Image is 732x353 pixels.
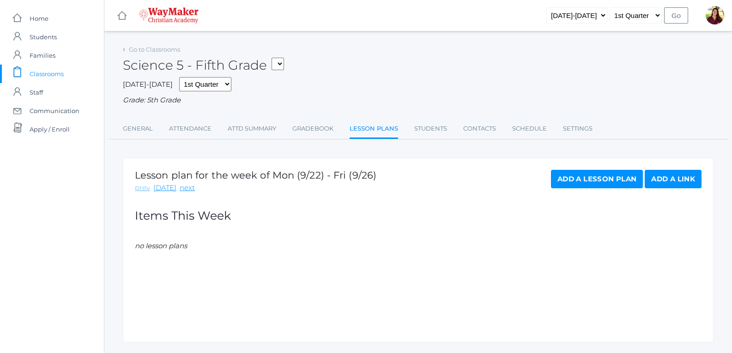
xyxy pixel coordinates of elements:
span: Staff [30,83,43,102]
span: Communication [30,102,79,120]
a: Settings [563,120,593,138]
a: Gradebook [292,120,333,138]
span: [DATE]-[DATE] [123,80,173,89]
input: Go [664,7,688,24]
img: 4_waymaker-logo-stack-white.png [139,7,199,24]
span: Families [30,46,55,65]
span: Home [30,9,48,28]
span: Students [30,28,57,46]
h1: Lesson plan for the week of Mon (9/22) - Fri (9/26) [135,170,376,180]
span: Apply / Enroll [30,120,70,138]
a: Schedule [512,120,547,138]
div: Grade: 5th Grade [123,95,714,106]
a: Add a Link [645,170,702,188]
a: [DATE] [153,183,176,193]
h2: Items This Week [135,209,702,222]
h2: Science 5 - Fifth Grade [123,58,284,72]
a: next [180,183,195,193]
a: Contacts [463,120,496,138]
div: Elizabeth Benzinger [706,6,724,24]
a: Students [414,120,447,138]
a: Lesson Plans [350,120,398,139]
a: Add a Lesson Plan [551,170,643,188]
span: Classrooms [30,65,64,83]
a: Attd Summary [228,120,276,138]
a: Go to Classrooms [129,46,180,53]
em: no lesson plans [135,241,187,250]
a: prev [135,183,150,193]
a: Attendance [169,120,212,138]
a: General [123,120,153,138]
